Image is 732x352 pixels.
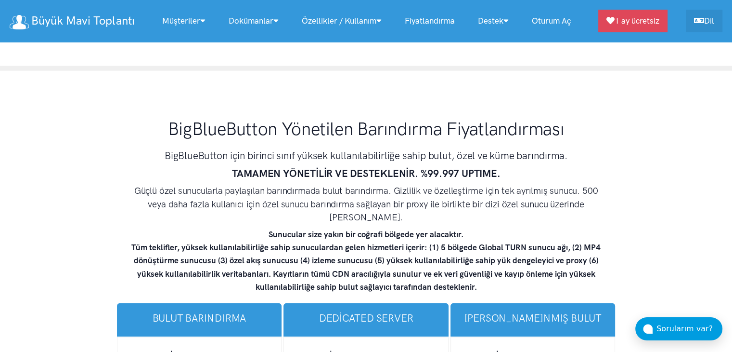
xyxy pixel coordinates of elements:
[290,11,393,31] a: Özellikler / Kullanım
[232,167,501,179] strong: TAMAMEN YÖNETİLİR VE DESTEKLENİR. %99.997 UPTIME.
[217,11,290,31] a: Dokümanlar
[10,15,29,29] img: logo
[131,230,601,292] strong: Sunucular size yakın bir coğrafi bölgede yer alacaktır. Tüm teklifler, yüksek kullanılabilirliğe ...
[598,10,668,32] a: 1 ay ücretsiz
[125,311,274,325] h3: bulut Barındırma
[656,323,722,335] div: Sorularım var?
[126,184,607,224] h4: Güçlü özel sunucularla paylaşılan barındırmada bulut barındırma. Gizlilik ve özelleştirme için te...
[126,117,607,140] h1: BigBlueButton Yönetilen Barındırma Fiyatlandırması
[635,317,722,340] button: Sorularım var?
[291,311,441,325] h3: Dedicated Server
[466,11,520,31] a: Destek
[520,11,582,31] a: Oturum aç
[686,10,722,32] a: Dil
[10,11,134,31] a: Büyük Mavi Toplantı
[126,149,607,162] h3: BigBlueButton için birinci sınıf yüksek kullanılabilirliğe sahip bulut, özel ve küme barındırma.
[151,11,217,31] a: Müşteriler
[393,11,466,31] a: Fiyatlandırma
[458,311,608,325] h3: [PERSON_NAME]nmış Bulut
